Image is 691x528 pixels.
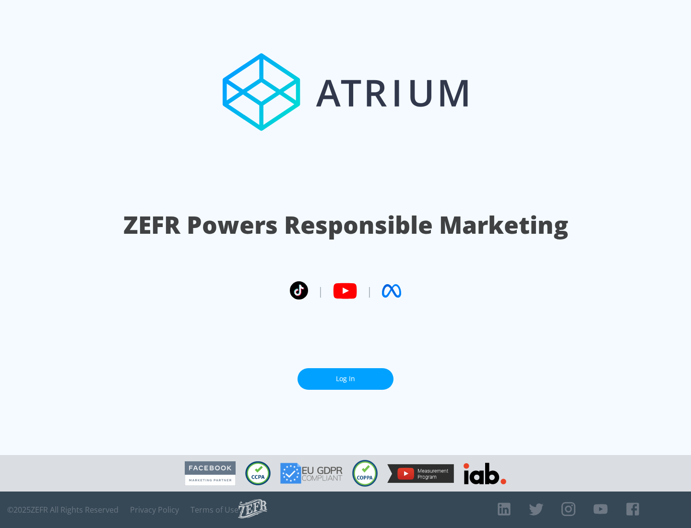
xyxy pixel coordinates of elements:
a: Terms of Use [191,505,238,515]
img: COPPA Compliant [352,460,378,487]
img: GDPR Compliant [280,463,343,484]
img: IAB [464,463,506,484]
span: | [367,284,372,298]
h1: ZEFR Powers Responsible Marketing [123,208,568,241]
span: | [318,284,323,298]
img: CCPA Compliant [245,461,271,485]
img: YouTube Measurement Program [387,464,454,483]
a: Privacy Policy [130,505,179,515]
a: Log In [298,368,393,390]
img: Facebook Marketing Partner [185,461,236,486]
span: © 2025 ZEFR All Rights Reserved [7,505,119,515]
